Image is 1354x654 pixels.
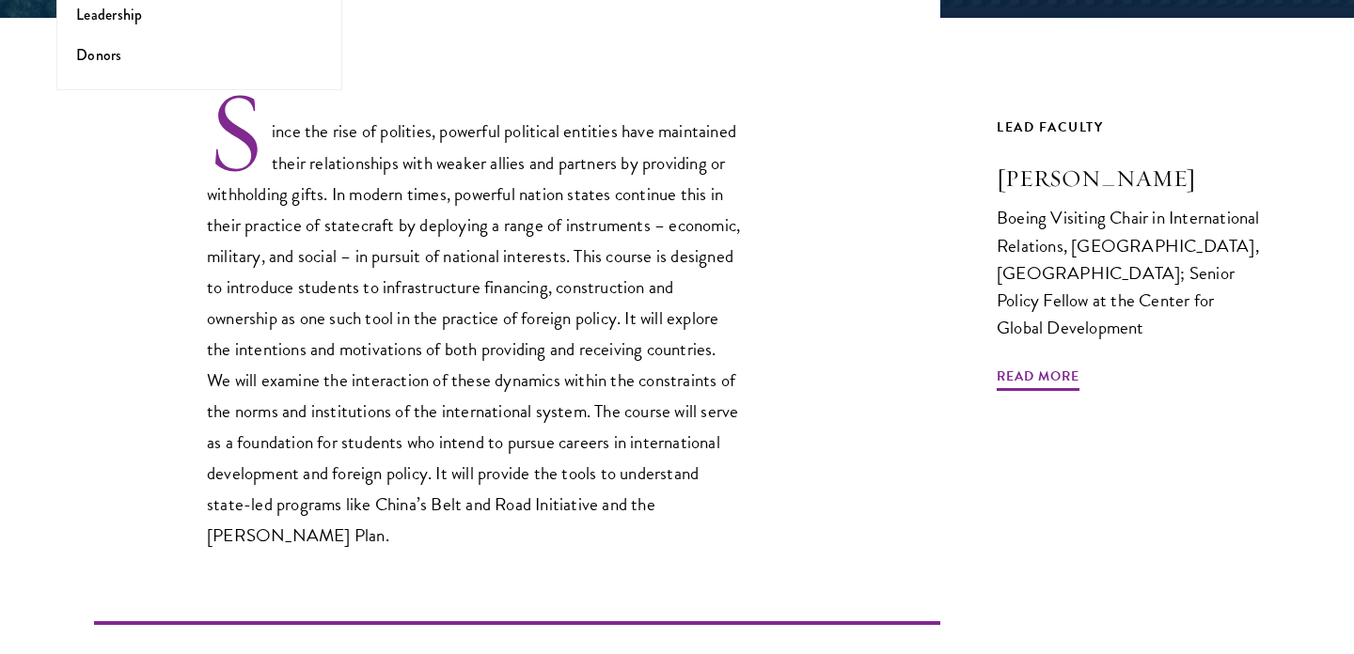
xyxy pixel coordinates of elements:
p: Since the rise of polities, powerful political entities have maintained their relationships with ... [207,88,743,551]
div: Boeing Visiting Chair in International Relations, [GEOGRAPHIC_DATA], [GEOGRAPHIC_DATA]; Senior Po... [997,204,1260,340]
span: Read More [997,365,1079,394]
a: Lead Faculty [PERSON_NAME] Boeing Visiting Chair in International Relations, [GEOGRAPHIC_DATA], [... [997,116,1260,377]
a: Leadership [76,4,143,25]
h3: [PERSON_NAME] [997,163,1260,195]
div: Lead Faculty [997,116,1260,139]
a: Donors [76,44,122,66]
